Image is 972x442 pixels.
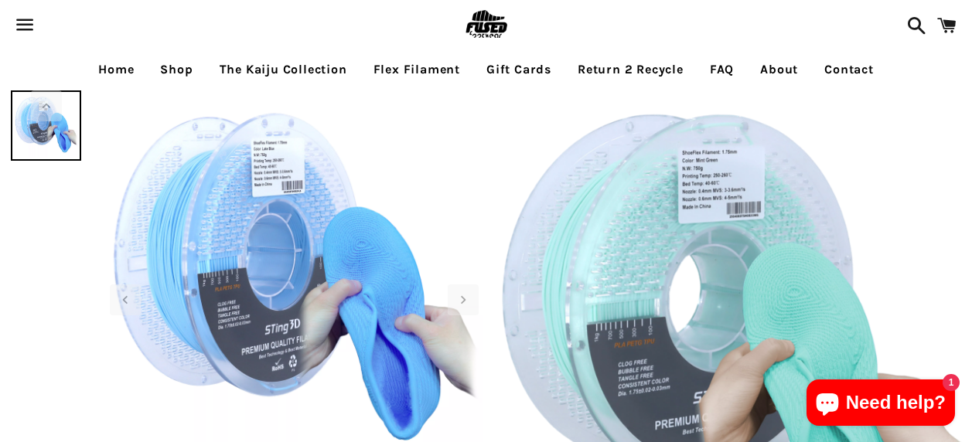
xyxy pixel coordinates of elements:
a: Gift Cards [475,50,563,89]
div: Next slide [448,284,479,315]
a: The Kaiju Collection [208,50,359,89]
a: Return 2 Recycle [566,50,695,89]
a: About [749,50,810,89]
a: Home [87,50,145,89]
div: Previous slide [110,284,141,315]
inbox-online-store-chat: Shopify online store chat [802,379,960,430]
a: Contact [813,50,885,89]
a: Flex Filament [362,50,472,89]
a: Shop [148,50,204,89]
a: FAQ [698,50,745,89]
